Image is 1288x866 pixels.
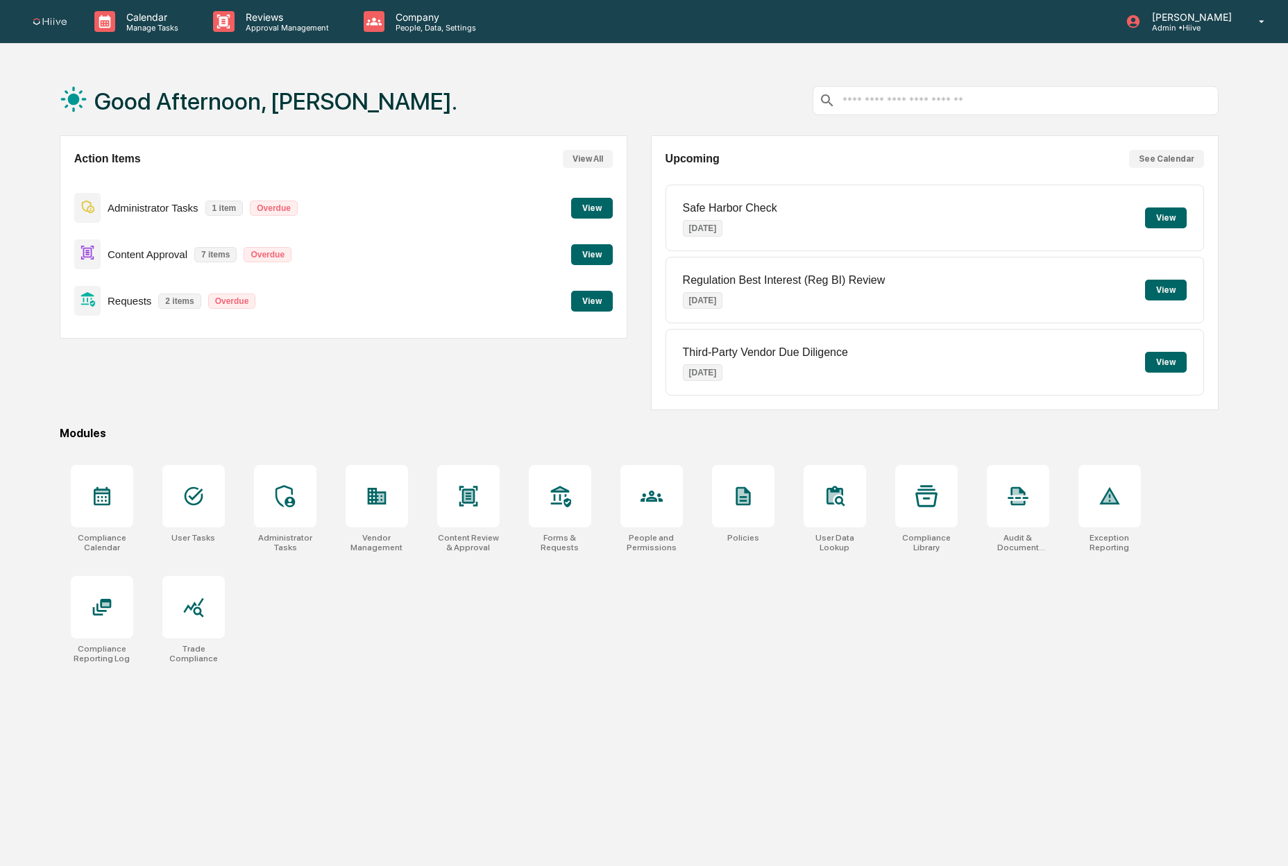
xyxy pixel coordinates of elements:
p: 1 item [205,201,244,216]
button: View [1145,352,1187,373]
p: Approval Management [235,23,336,33]
a: View [571,201,613,214]
h2: Action Items [74,153,141,165]
a: View [571,294,613,307]
p: Third-Party Vendor Due Diligence [683,346,848,359]
p: Administrator Tasks [108,202,198,214]
p: Overdue [244,247,291,262]
p: Admin • Hiive [1141,23,1239,33]
button: View All [563,150,613,168]
div: Compliance Reporting Log [71,644,133,663]
button: View [571,291,613,312]
button: See Calendar [1129,150,1204,168]
p: Safe Harbor Check [683,202,777,214]
p: People, Data, Settings [384,23,483,33]
div: Modules [60,427,1219,440]
h2: Upcoming [666,153,720,165]
button: View [571,244,613,265]
p: [DATE] [683,292,723,309]
div: People and Permissions [620,533,683,552]
div: User Tasks [171,533,215,543]
div: User Data Lookup [804,533,866,552]
button: View [1145,280,1187,300]
p: [PERSON_NAME] [1141,11,1239,23]
p: 2 items [158,294,201,309]
p: Overdue [250,201,298,216]
img: logo [33,18,67,26]
a: View [571,247,613,260]
div: Compliance Calendar [71,533,133,552]
p: Regulation Best Interest (Reg BI) Review [683,274,885,287]
p: Reviews [235,11,336,23]
p: 7 items [194,247,237,262]
h1: Good Afternoon, [PERSON_NAME]. [94,87,457,115]
p: Manage Tasks [115,23,185,33]
p: Requests [108,295,151,307]
p: [DATE] [683,364,723,381]
div: Exception Reporting [1078,533,1141,552]
div: Policies [727,533,759,543]
p: Overdue [208,294,256,309]
p: Content Approval [108,248,187,260]
p: Company [384,11,483,23]
div: Audit & Document Logs [987,533,1049,552]
div: Forms & Requests [529,533,591,552]
p: Calendar [115,11,185,23]
div: Vendor Management [346,533,408,552]
div: Trade Compliance [162,644,225,663]
div: Administrator Tasks [254,533,316,552]
p: [DATE] [683,220,723,237]
div: Content Review & Approval [437,533,500,552]
div: Compliance Library [895,533,958,552]
button: View [571,198,613,219]
button: View [1145,207,1187,228]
